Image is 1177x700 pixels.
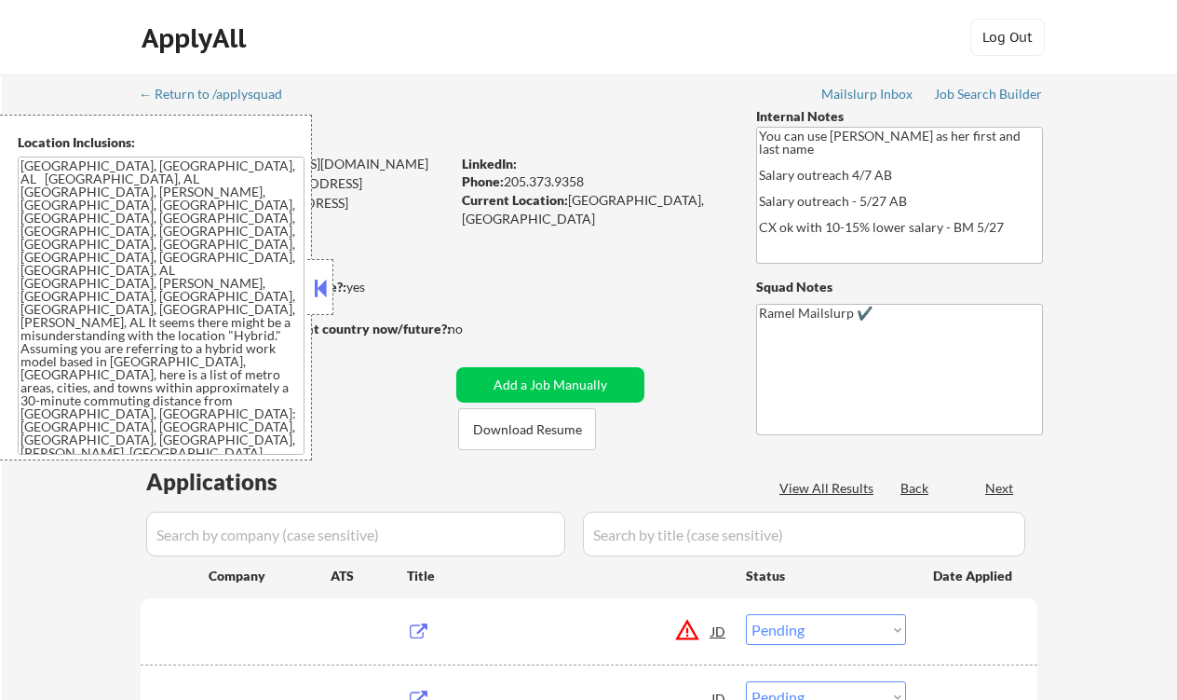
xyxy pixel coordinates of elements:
[407,567,728,585] div: Title
[448,320,501,338] div: no
[900,479,930,498] div: Back
[934,87,1043,105] a: Job Search Builder
[970,19,1045,56] button: Log Out
[746,558,906,592] div: Status
[710,614,728,648] div: JD
[934,88,1043,101] div: Job Search Builder
[331,567,407,585] div: ATS
[821,88,914,101] div: Mailslurp Inbox
[139,88,300,101] div: ← Return to /applysquad
[985,479,1015,498] div: Next
[142,22,251,54] div: ApplyAll
[462,156,517,172] strong: LinkedIn:
[139,87,300,105] a: ← Return to /applysquad
[456,367,644,403] button: Add a Job Manually
[462,191,725,227] div: [GEOGRAPHIC_DATA], [GEOGRAPHIC_DATA]
[458,408,596,450] button: Download Resume
[146,471,331,493] div: Applications
[146,512,565,556] input: Search by company (case sensitive)
[18,133,304,152] div: Location Inclusions:
[583,512,1025,556] input: Search by title (case sensitive)
[462,173,504,189] strong: Phone:
[462,172,725,191] div: 205.373.9358
[821,87,914,105] a: Mailslurp Inbox
[756,278,1043,296] div: Squad Notes
[462,192,568,208] strong: Current Location:
[933,567,1015,585] div: Date Applied
[674,617,700,643] button: warning_amber
[779,479,879,498] div: View All Results
[209,567,331,585] div: Company
[756,107,1043,126] div: Internal Notes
